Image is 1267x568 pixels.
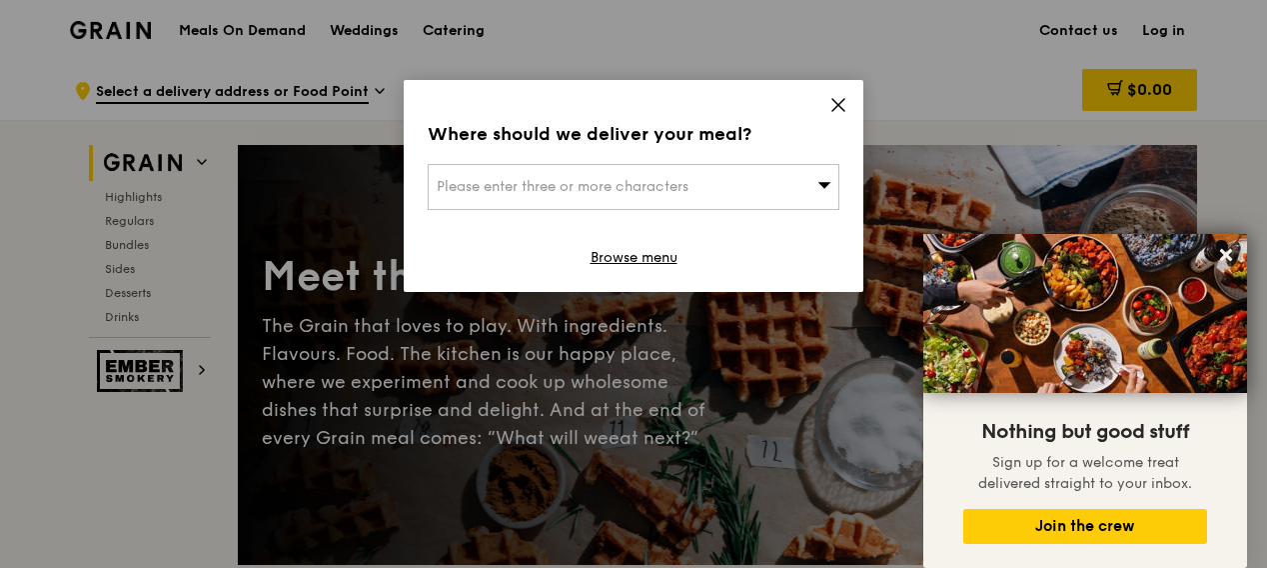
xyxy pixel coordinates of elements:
[437,178,688,195] span: Please enter three or more characters
[428,120,839,148] div: Where should we deliver your meal?
[1210,239,1242,271] button: Close
[978,454,1192,492] span: Sign up for a welcome treat delivered straight to your inbox.
[923,234,1247,393] img: DSC07876-Edit02-Large.jpeg
[963,509,1207,544] button: Join the crew
[591,248,677,268] a: Browse menu
[981,420,1189,444] span: Nothing but good stuff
